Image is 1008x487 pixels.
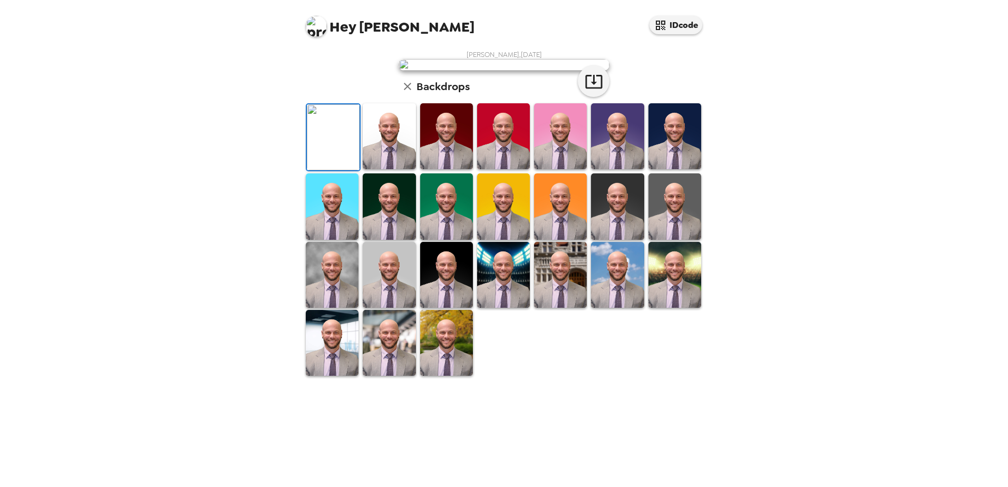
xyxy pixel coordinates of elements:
[306,11,474,34] span: [PERSON_NAME]
[307,104,360,170] img: Original
[399,59,609,71] img: user
[306,16,327,37] img: profile pic
[329,17,356,36] span: Hey
[650,16,702,34] button: IDcode
[467,50,542,59] span: [PERSON_NAME] , [DATE]
[416,78,470,95] h6: Backdrops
